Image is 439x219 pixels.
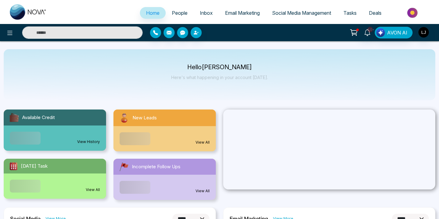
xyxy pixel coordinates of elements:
a: Tasks [337,7,363,19]
span: Available Credit [22,114,55,121]
p: Hello [PERSON_NAME] [171,65,268,70]
a: 10+ [360,27,375,38]
a: Email Marketing [219,7,266,19]
a: Social Media Management [266,7,337,19]
a: Home [140,7,166,19]
a: New LeadsView All [110,109,219,151]
img: User Avatar [418,27,429,38]
a: View History [77,139,100,145]
img: followUps.svg [118,161,129,172]
a: View All [196,140,210,145]
img: todayTask.svg [9,161,18,171]
span: People [172,10,188,16]
a: View All [196,188,210,194]
p: Here's what happening in your account [DATE]. [171,75,268,80]
span: Email Marketing [225,10,260,16]
span: Tasks [343,10,357,16]
button: AVON AI [375,27,413,38]
a: Deals [363,7,388,19]
span: Inbox [200,10,213,16]
img: Lead Flow [376,28,385,37]
a: People [166,7,194,19]
span: AVON AI [387,29,407,36]
span: [DATE] Task [21,163,48,170]
img: availableCredit.svg [9,112,20,123]
a: Incomplete Follow UpsView All [110,159,219,200]
span: Home [146,10,160,16]
span: New Leads [132,114,157,121]
span: Social Media Management [272,10,331,16]
span: 10+ [367,27,373,32]
span: Incomplete Follow Ups [132,163,180,170]
a: View All [86,187,100,193]
a: Inbox [194,7,219,19]
img: Nova CRM Logo [10,4,47,20]
img: newLeads.svg [118,112,130,124]
img: Market-place.gif [391,6,435,20]
span: Deals [369,10,382,16]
